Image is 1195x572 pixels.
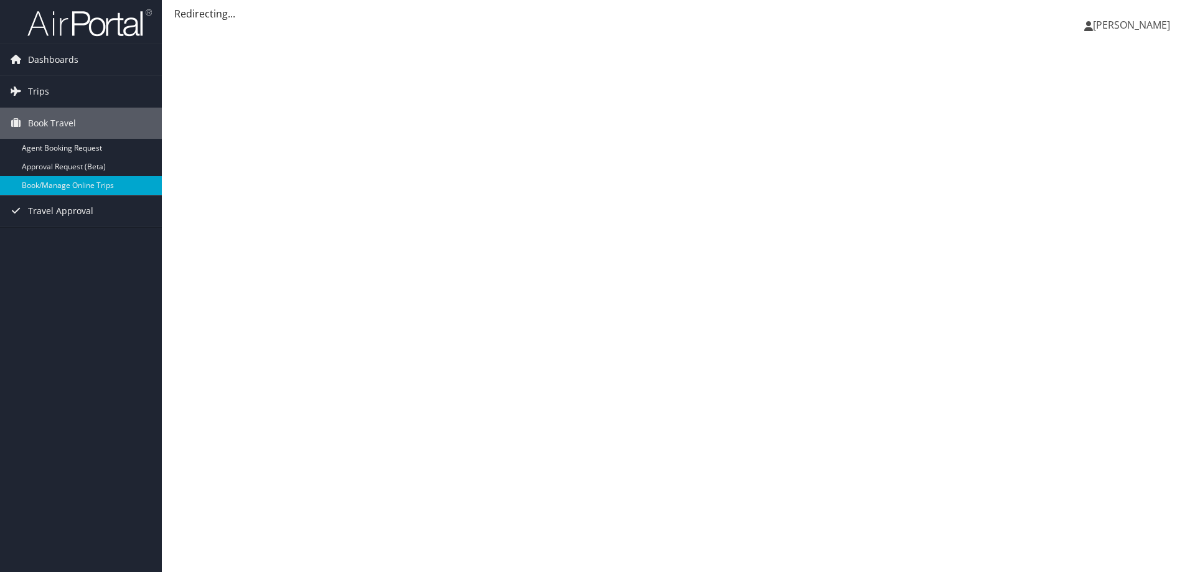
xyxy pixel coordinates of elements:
[28,108,76,139] span: Book Travel
[27,8,152,37] img: airportal-logo.png
[28,195,93,227] span: Travel Approval
[28,44,78,75] span: Dashboards
[1093,18,1170,32] span: [PERSON_NAME]
[174,6,1183,21] div: Redirecting...
[28,76,49,107] span: Trips
[1084,6,1183,44] a: [PERSON_NAME]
